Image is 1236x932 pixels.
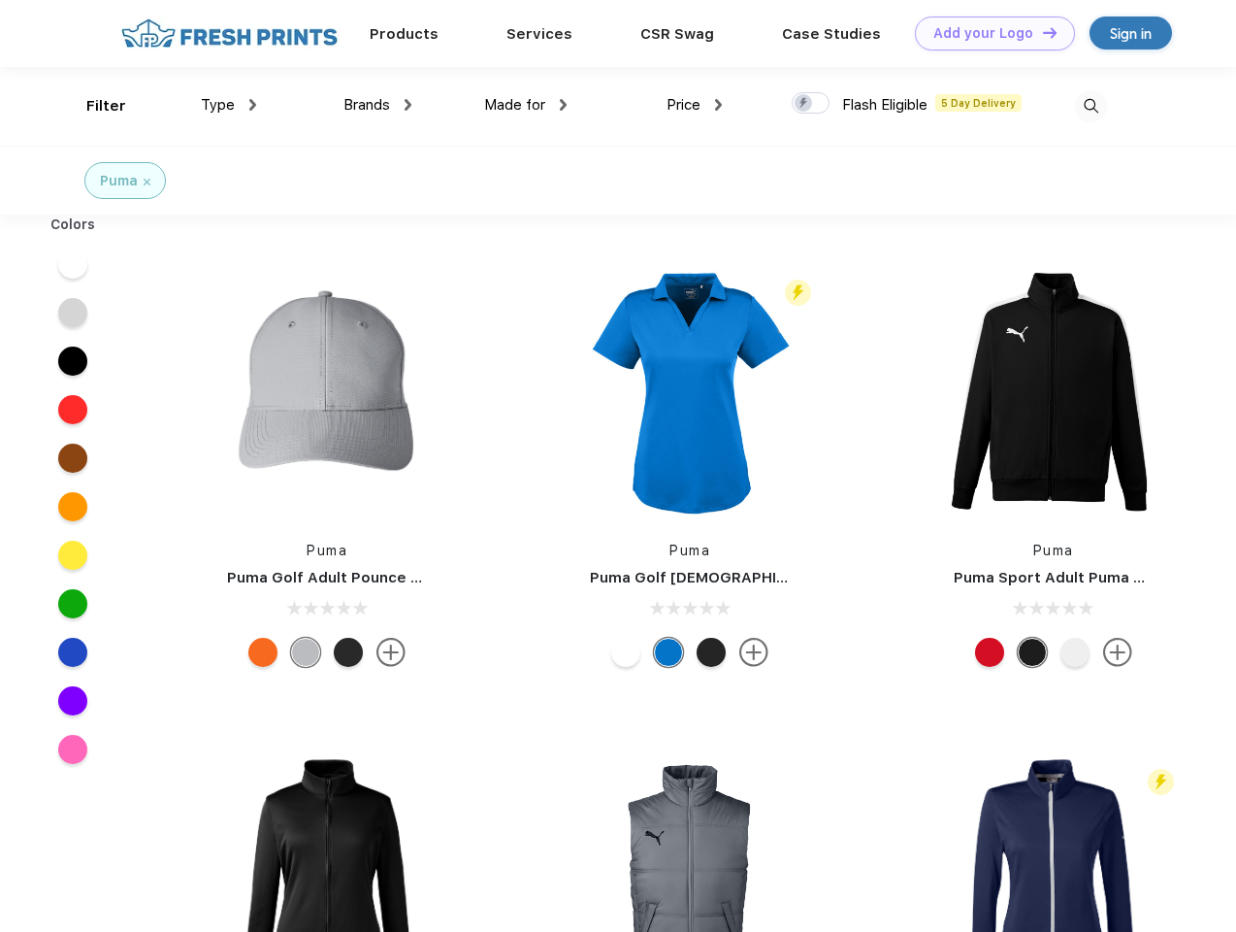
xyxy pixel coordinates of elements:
[248,638,277,667] div: Vibrant Orange
[227,569,524,586] a: Puma Golf Adult Pounce Adjustable Cap
[376,638,406,667] img: more.svg
[590,569,950,586] a: Puma Golf [DEMOGRAPHIC_DATA]' Icon Golf Polo
[1090,17,1172,50] a: Sign in
[1033,543,1074,558] a: Puma
[935,94,1022,112] span: 5 Day Delivery
[925,263,1183,521] img: func=resize&h=266
[1103,638,1132,667] img: more.svg
[506,25,572,43] a: Services
[307,543,347,558] a: Puma
[1148,769,1174,795] img: flash_active_toggle.svg
[669,543,710,558] a: Puma
[1043,27,1057,38] img: DT
[334,638,363,667] div: Puma Black
[561,263,819,521] img: func=resize&h=266
[484,96,545,114] span: Made for
[115,17,343,50] img: fo%20logo%202.webp
[640,25,714,43] a: CSR Swag
[739,638,768,667] img: more.svg
[975,638,1004,667] div: High Risk Red
[611,638,640,667] div: Bright White
[1060,638,1090,667] div: White and Quiet Shade
[86,95,126,117] div: Filter
[343,96,390,114] span: Brands
[715,99,722,111] img: dropdown.png
[198,263,456,521] img: func=resize&h=266
[654,638,683,667] div: Lapis Blue
[370,25,439,43] a: Products
[667,96,700,114] span: Price
[933,25,1033,42] div: Add your Logo
[201,96,235,114] span: Type
[100,171,138,191] div: Puma
[144,179,150,185] img: filter_cancel.svg
[785,280,811,306] img: flash_active_toggle.svg
[1075,90,1107,122] img: desktop_search.svg
[1018,638,1047,667] div: Puma Black
[560,99,567,111] img: dropdown.png
[405,99,411,111] img: dropdown.png
[249,99,256,111] img: dropdown.png
[36,215,111,235] div: Colors
[842,96,927,114] span: Flash Eligible
[697,638,726,667] div: Puma Black
[1110,22,1152,45] div: Sign in
[291,638,320,667] div: Quarry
